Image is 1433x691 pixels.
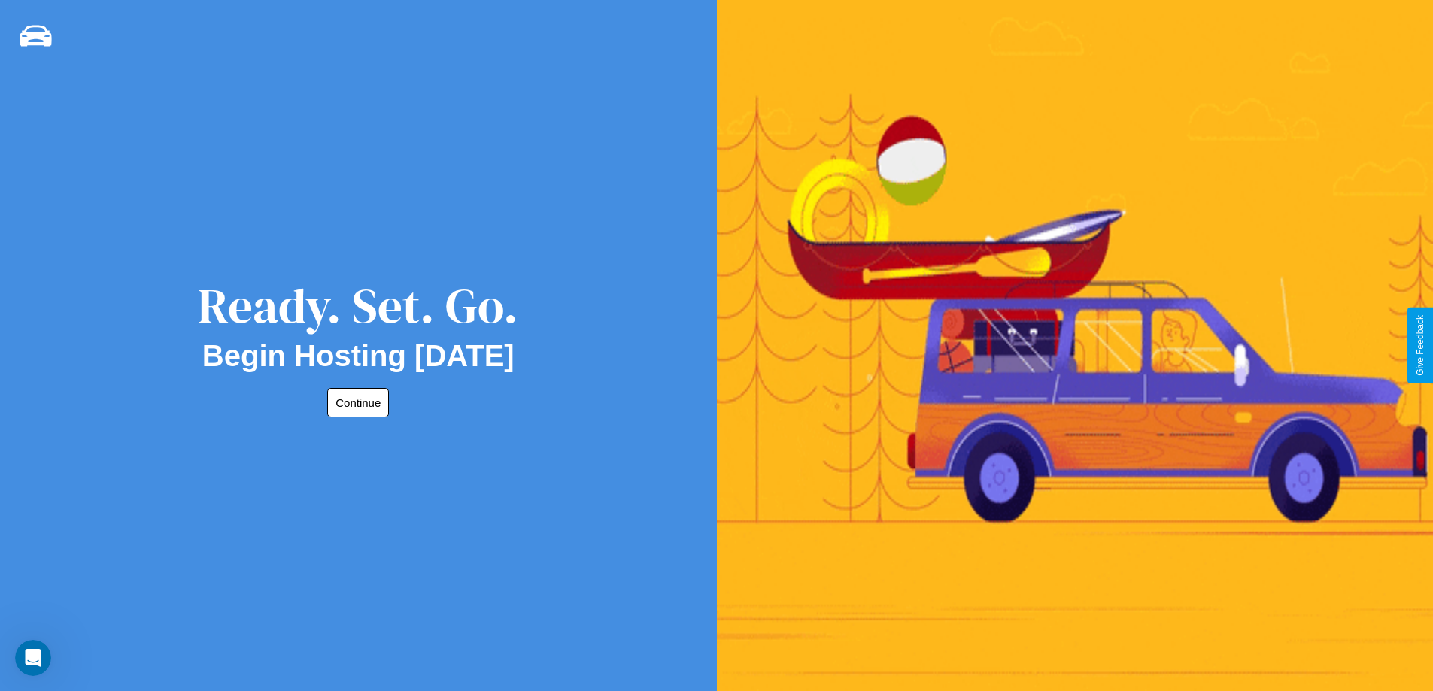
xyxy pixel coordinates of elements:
iframe: Intercom live chat [15,640,51,676]
div: Give Feedback [1415,315,1425,376]
div: Ready. Set. Go. [198,272,518,339]
h2: Begin Hosting [DATE] [202,339,515,373]
button: Continue [327,388,389,417]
